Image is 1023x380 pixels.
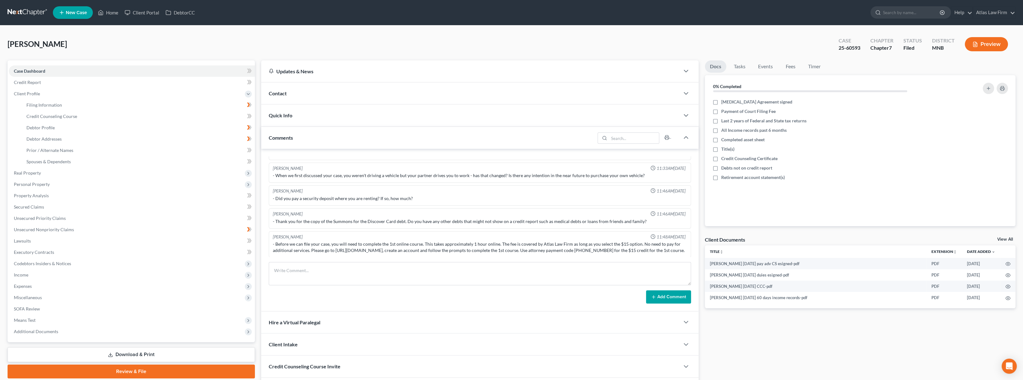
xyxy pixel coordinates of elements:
[14,80,41,85] span: Credit Report
[710,249,723,254] a: Titleunfold_more
[9,77,255,88] a: Credit Report
[9,190,255,201] a: Property Analysis
[14,215,66,221] span: Unsecured Priority Claims
[269,341,298,347] span: Client Intake
[21,145,255,156] a: Prior / Alternate Names
[9,213,255,224] a: Unsecured Priority Claims
[26,114,77,119] span: Credit Counseling Course
[21,111,255,122] a: Credit Counseling Course
[14,283,32,289] span: Expenses
[162,7,198,18] a: DebtorCC
[14,68,45,74] span: Case Dashboard
[9,65,255,77] a: Case Dashboard
[953,250,957,254] i: unfold_more
[705,236,745,243] div: Client Documents
[14,193,49,198] span: Property Analysis
[713,84,741,89] strong: 0% Completed
[14,249,54,255] span: Executory Contracts
[269,135,293,141] span: Comments
[967,249,995,254] a: Date Added expand_more
[14,227,74,232] span: Unsecured Nonpriority Claims
[705,292,926,303] td: [PERSON_NAME] [DATE] 60 days income records-pdf
[903,44,922,52] div: Filed
[965,37,1008,51] button: Preview
[962,269,1000,281] td: [DATE]
[870,44,893,52] div: Chapter
[721,118,807,124] span: Last 2 years of Federal and State tax returns
[721,165,772,171] span: Debts not on credit report
[14,306,40,311] span: SOFA Review
[721,108,776,115] span: Payment of Court Filing Fee
[883,7,941,18] input: Search by name...
[609,133,659,143] input: Search...
[21,99,255,111] a: Filing Information
[14,295,42,300] span: Miscellaneous
[273,165,303,171] div: [PERSON_NAME]
[997,237,1013,242] a: View All
[8,347,255,362] a: Download & Print
[269,90,287,96] span: Contact
[720,250,723,254] i: unfold_more
[889,45,892,51] span: 7
[932,44,955,52] div: MNB
[753,60,778,73] a: Events
[932,37,955,44] div: District
[803,60,826,73] a: Timer
[926,292,962,303] td: PDF
[9,224,255,235] a: Unsecured Nonpriority Claims
[9,303,255,315] a: SOFA Review
[926,258,962,269] td: PDF
[14,170,41,176] span: Real Property
[269,319,320,325] span: Hire a Virtual Paralegal
[729,60,750,73] a: Tasks
[962,281,1000,292] td: [DATE]
[839,37,860,44] div: Case
[26,125,55,130] span: Debtor Profile
[14,238,31,243] span: Lawsuits
[269,68,672,75] div: Updates & News
[926,281,962,292] td: PDF
[14,204,44,210] span: Secured Claims
[8,39,67,48] span: [PERSON_NAME]
[95,7,121,18] a: Home
[269,363,340,369] span: Credit Counseling Course Invite
[951,7,972,18] a: Help
[9,235,255,247] a: Lawsuits
[14,329,58,334] span: Additional Documents
[646,290,691,304] button: Add Comment
[903,37,922,44] div: Status
[26,102,62,108] span: Filing Information
[21,122,255,133] a: Debtor Profile
[273,218,687,225] div: - Thank you for the copy of the Summons for the Discover Card debt. Do you have any other debts t...
[14,182,50,187] span: Personal Property
[657,211,686,217] span: 11:46AM[DATE]
[9,247,255,258] a: Executory Contracts
[14,91,40,96] span: Client Profile
[705,281,926,292] td: [PERSON_NAME] [DATE] CCC-pdf
[1002,359,1017,374] div: Open Intercom Messenger
[705,258,926,269] td: [PERSON_NAME] [DATE] pay adv CS esigned-pdf
[8,365,255,378] a: Review & File
[721,137,765,143] span: Completed asset sheet
[273,211,303,217] div: [PERSON_NAME]
[721,99,792,105] span: [MEDICAL_DATA] Agreement signed
[992,250,995,254] i: expand_more
[269,112,292,118] span: Quick Info
[273,195,687,202] div: - Did you pay a security deposit where you are renting? If so, how much?
[721,146,734,152] span: Title(s)
[14,261,71,266] span: Codebtors Insiders & Notices
[26,136,62,142] span: Debtor Addresses
[780,60,801,73] a: Fees
[721,155,778,162] span: Credit Counseling Certificate
[26,148,73,153] span: Prior / Alternate Names
[962,292,1000,303] td: [DATE]
[973,7,1015,18] a: Atlas Law Firm
[926,269,962,281] td: PDF
[21,133,255,145] a: Debtor Addresses
[26,159,71,164] span: Spouses & Dependents
[962,258,1000,269] td: [DATE]
[931,249,957,254] a: Extensionunfold_more
[870,37,893,44] div: Chapter
[14,272,28,277] span: Income
[9,201,255,213] a: Secured Claims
